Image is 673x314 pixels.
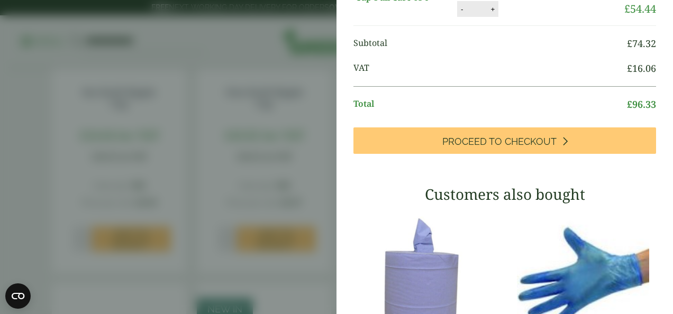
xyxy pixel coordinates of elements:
[627,37,656,50] bdi: 74.32
[627,98,632,110] span: £
[458,5,466,14] button: -
[627,98,656,110] bdi: 96.33
[627,62,632,75] span: £
[624,2,656,16] bdi: 54.44
[627,37,632,50] span: £
[627,62,656,75] bdi: 16.06
[624,2,630,16] span: £
[487,5,498,14] button: +
[353,61,627,76] span: VAT
[5,283,31,309] button: Open CMP widget
[353,36,627,51] span: Subtotal
[442,136,557,147] span: Proceed to Checkout
[353,127,656,154] a: Proceed to Checkout
[353,97,627,112] span: Total
[353,186,656,204] h3: Customers also bought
